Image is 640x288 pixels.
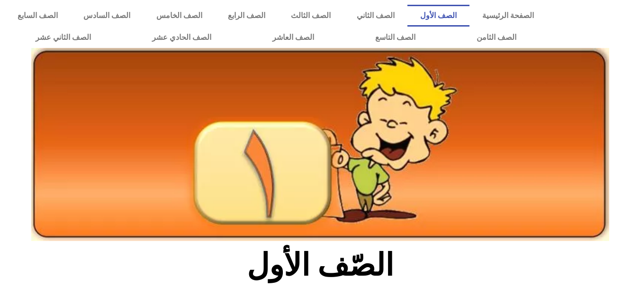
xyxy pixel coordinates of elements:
a: الصف الرابع [215,5,278,27]
a: الصف الثامن [446,27,547,48]
a: الصف الثالث [278,5,343,27]
h2: الصّف الأول [163,247,477,284]
a: الصفحة الرئيسية [469,5,547,27]
a: الصف الثاني عشر [5,27,121,48]
a: الصف الخامس [144,5,215,27]
a: الصف السابع [5,5,71,27]
a: الصف الثاني [344,5,407,27]
a: الصف الحادي عشر [121,27,242,48]
a: الصف التاسع [344,27,446,48]
a: الصف الأول [407,5,469,27]
a: الصف العاشر [242,27,344,48]
a: الصف السادس [71,5,143,27]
